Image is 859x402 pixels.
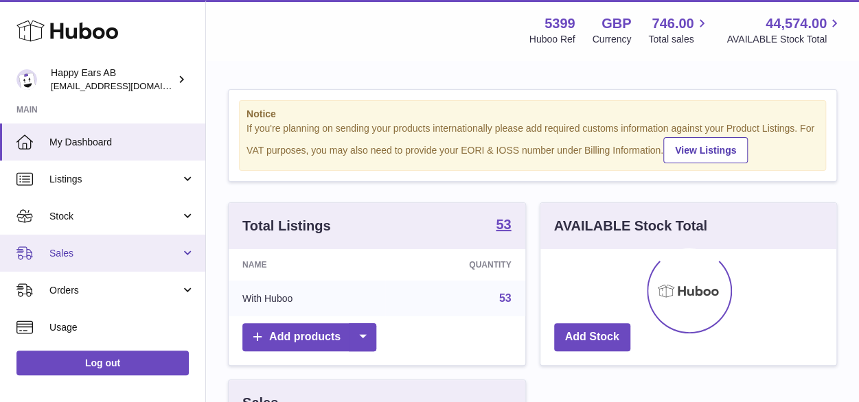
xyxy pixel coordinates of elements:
[602,14,631,33] strong: GBP
[16,69,37,90] img: 3pl@happyearsearplugs.com
[726,33,843,46] span: AVAILABLE Stock Total
[593,33,632,46] div: Currency
[496,217,511,231] strong: 53
[663,137,748,163] a: View Listings
[529,33,575,46] div: Huboo Ref
[49,136,195,149] span: My Dashboard
[554,217,707,235] h3: AVAILABLE Stock Total
[499,292,512,304] a: 53
[49,173,181,186] span: Listings
[51,67,174,93] div: Happy Ears AB
[554,323,630,351] a: Add Stock
[49,210,181,223] span: Stock
[545,14,575,33] strong: 5399
[648,14,709,46] a: 746.00 Total sales
[726,14,843,46] a: 44,574.00 AVAILABLE Stock Total
[16,351,189,375] a: Log out
[242,323,376,351] a: Add products
[247,108,818,121] strong: Notice
[247,122,818,163] div: If you're planning on sending your products internationally please add required customs informati...
[242,217,331,235] h3: Total Listings
[49,321,195,334] span: Usage
[51,80,202,91] span: [EMAIL_ADDRESS][DOMAIN_NAME]
[49,284,181,297] span: Orders
[229,281,385,316] td: With Huboo
[385,249,525,281] th: Quantity
[766,14,827,33] span: 44,574.00
[648,33,709,46] span: Total sales
[229,249,385,281] th: Name
[49,247,181,260] span: Sales
[496,217,511,234] a: 53
[652,14,694,33] span: 746.00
